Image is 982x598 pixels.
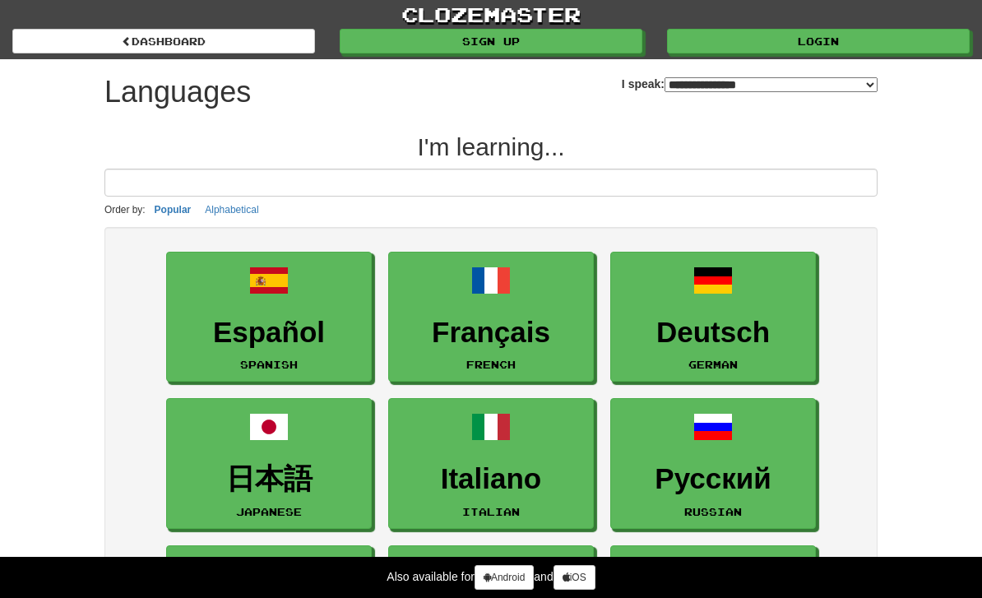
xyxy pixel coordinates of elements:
[667,29,970,53] a: Login
[610,252,816,382] a: DeutschGerman
[610,398,816,529] a: РусскийRussian
[340,29,642,53] a: Sign up
[175,463,363,495] h3: 日本語
[236,506,302,517] small: Japanese
[466,359,516,370] small: French
[397,317,585,349] h3: Français
[388,398,594,529] a: ItalianoItalian
[240,359,298,370] small: Spanish
[166,398,372,529] a: 日本語Japanese
[688,359,738,370] small: German
[475,565,534,590] a: Android
[397,463,585,495] h3: Italiano
[166,252,372,382] a: EspañolSpanish
[554,565,595,590] a: iOS
[104,76,251,109] h1: Languages
[104,204,146,216] small: Order by:
[684,506,742,517] small: Russian
[104,133,878,160] h2: I'm learning...
[200,201,263,219] button: Alphabetical
[462,506,520,517] small: Italian
[150,201,197,219] button: Popular
[665,77,878,92] select: I speak:
[12,29,315,53] a: dashboard
[619,463,807,495] h3: Русский
[388,252,594,382] a: FrançaisFrench
[622,76,878,92] label: I speak:
[175,317,363,349] h3: Español
[619,317,807,349] h3: Deutsch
